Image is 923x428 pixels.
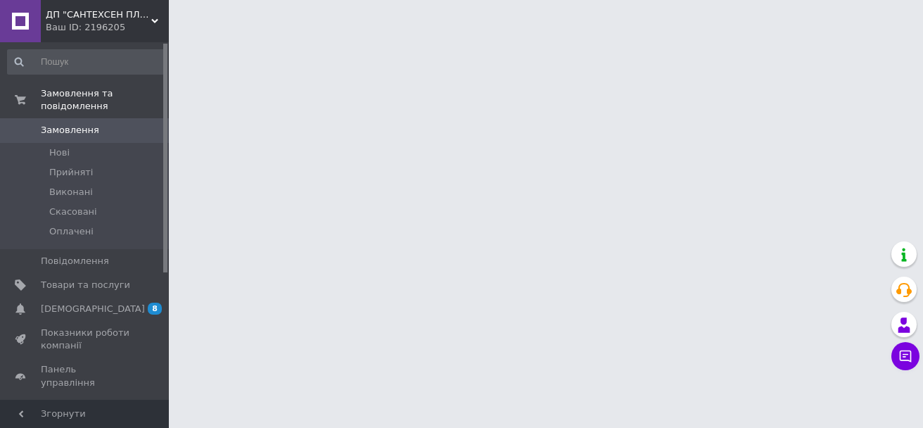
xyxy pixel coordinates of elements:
span: Оплачені [49,225,94,238]
span: [DEMOGRAPHIC_DATA] [41,303,145,315]
span: Товари та послуги [41,279,130,291]
span: Повідомлення [41,255,109,267]
span: Показники роботи компанії [41,327,130,352]
button: Чат з покупцем [891,342,919,370]
span: Скасовані [49,206,97,218]
span: Замовлення [41,124,99,137]
span: Виконані [49,186,93,199]
span: Прийняті [49,166,93,179]
div: Ваш ID: 2196205 [46,21,169,34]
input: Пошук [7,49,166,75]
span: Замовлення та повідомлення [41,87,169,113]
span: 8 [148,303,162,315]
span: Нові [49,146,70,159]
span: Панель управління [41,363,130,389]
span: ДП "САНТЕХСЕН ПЛЮС" ЧЕСЬКОГО ТОВ "ІМОТЕКСЕН ПЛЮС" [46,8,151,21]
